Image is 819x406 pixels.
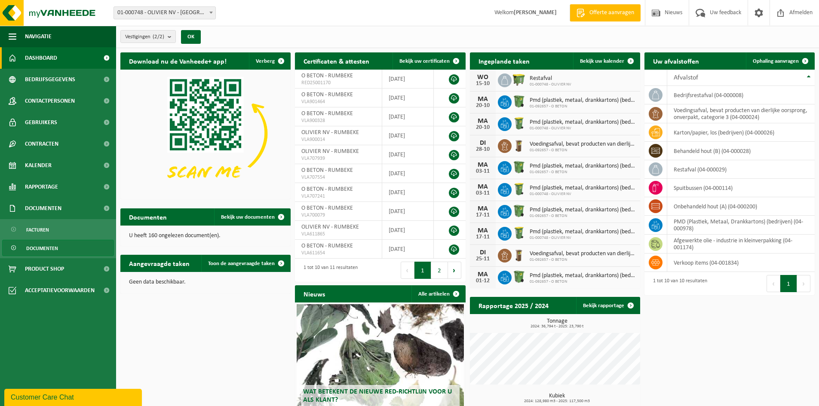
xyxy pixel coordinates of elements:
[530,214,636,219] span: 01-092657 - O BETON
[382,240,434,259] td: [DATE]
[530,229,636,235] span: Pmd (plastiek, metaal, drankkartons) (bedrijven)
[474,96,491,103] div: MA
[129,279,282,285] p: Geen data beschikbaar.
[530,257,636,263] span: 01-092657 - O BETON
[474,118,491,125] div: MA
[530,170,636,175] span: 01-092657 - O BETON
[530,148,636,153] span: 01-092657 - O BETON
[382,145,434,164] td: [DATE]
[649,274,707,293] div: 1 tot 10 van 10 resultaten
[474,256,491,262] div: 25-11
[393,52,465,70] a: Bekijk uw certificaten
[474,103,491,109] div: 20-10
[25,155,52,176] span: Kalender
[301,212,375,219] span: VLA700079
[399,58,450,64] span: Bekijk uw certificaten
[667,235,815,253] td: afgewerkte olie - industrie in kleinverpakking (04-001174)
[530,235,636,241] span: 01-000748 - OLIVIER NV
[26,222,49,238] span: Facturen
[474,140,491,147] div: DI
[474,125,491,131] div: 20-10
[301,79,375,86] span: RED25001170
[474,81,491,87] div: 15-10
[25,90,75,112] span: Contactpersonen
[414,262,431,279] button: 1
[301,193,375,200] span: VLA707241
[576,297,639,314] a: Bekijk rapportage
[512,138,526,153] img: WB-0140-HPE-BN-01
[570,4,641,21] a: Offerte aanvragen
[474,183,491,190] div: MA
[474,271,491,278] div: MA
[667,123,815,142] td: karton/papier, los (bedrijven) (04-000026)
[530,207,636,214] span: Pmd (plastiek, metaal, drankkartons) (bedrijven)
[125,31,164,43] span: Vestigingen
[667,179,815,197] td: spuitbussen (04-000114)
[299,261,358,280] div: 1 tot 10 van 11 resultaten
[301,167,353,174] span: O BETON - RUMBEKE
[120,70,291,197] img: Download de VHEPlus App
[587,9,636,17] span: Offerte aanvragen
[2,221,114,238] a: Facturen
[474,162,491,168] div: MA
[301,231,375,238] span: VLA611865
[25,133,58,155] span: Contracten
[644,52,708,69] h2: Uw afvalstoffen
[667,86,815,104] td: bedrijfsrestafval (04-000008)
[667,216,815,235] td: PMD (Plastiek, Metaal, Drankkartons) (bedrijven) (04-000978)
[301,117,375,124] span: VLA900328
[514,9,557,16] strong: [PERSON_NAME]
[25,176,58,198] span: Rapportage
[114,7,215,19] span: 01-000748 - OLIVIER NV - RUMBEKE
[301,73,353,79] span: O BETON - RUMBEKE
[120,30,176,43] button: Vestigingen(2/2)
[530,82,571,87] span: 01-000748 - OLIVIER NV
[530,279,636,284] span: 01-092657 - O BETON
[573,52,639,70] a: Bekijk uw kalender
[411,285,465,302] a: Alle artikelen
[767,275,780,292] button: Previous
[295,52,378,69] h2: Certificaten & attesten
[301,136,375,143] span: VLA900014
[530,250,636,257] span: Voedingsafval, bevat producten van dierlijke oorsprong, onverpakt, categorie 3
[301,205,353,211] span: O BETON - RUMBEKE
[301,250,375,256] span: VLA611654
[470,52,538,69] h2: Ingeplande taken
[474,147,491,153] div: 28-10
[25,280,95,301] span: Acceptatievoorwaarden
[474,234,491,240] div: 17-11
[580,58,624,64] span: Bekijk uw kalender
[512,94,526,109] img: WB-0370-HPE-GN-50
[530,192,636,197] span: 01-000748 - OLIVIER NV
[2,240,114,256] a: Documenten
[382,107,434,126] td: [DATE]
[431,262,448,279] button: 2
[129,233,282,239] p: U heeft 160 ongelezen document(en).
[120,255,198,272] h2: Aangevraagde taken
[208,261,275,266] span: Toon de aangevraagde taken
[382,183,434,202] td: [DATE]
[25,258,64,280] span: Product Shop
[512,226,526,240] img: WB-0240-HPE-GN-50
[474,399,640,403] span: 2024: 128,980 m3 - 2025: 117,500 m3
[249,52,290,70] button: Verberg
[120,208,175,225] h2: Documenten
[301,129,359,136] span: OLIVIER NV - RUMBEKE
[301,92,353,98] span: O BETON - RUMBEKE
[667,160,815,179] td: restafval (04-000029)
[382,202,434,221] td: [DATE]
[113,6,216,19] span: 01-000748 - OLIVIER NV - RUMBEKE
[474,227,491,234] div: MA
[26,240,58,256] span: Documenten
[301,148,359,155] span: OLIVIER NV - RUMBEKE
[474,74,491,81] div: WO
[474,190,491,196] div: 03-11
[530,185,636,192] span: Pmd (plastiek, metaal, drankkartons) (bedrijven)
[530,75,571,82] span: Restafval
[382,164,434,183] td: [DATE]
[474,278,491,284] div: 01-12
[530,272,636,279] span: Pmd (plastiek, metaal, drankkartons) (bedrijven)
[512,247,526,262] img: WB-0140-HPE-BN-01
[301,110,353,117] span: O BETON - RUMBEKE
